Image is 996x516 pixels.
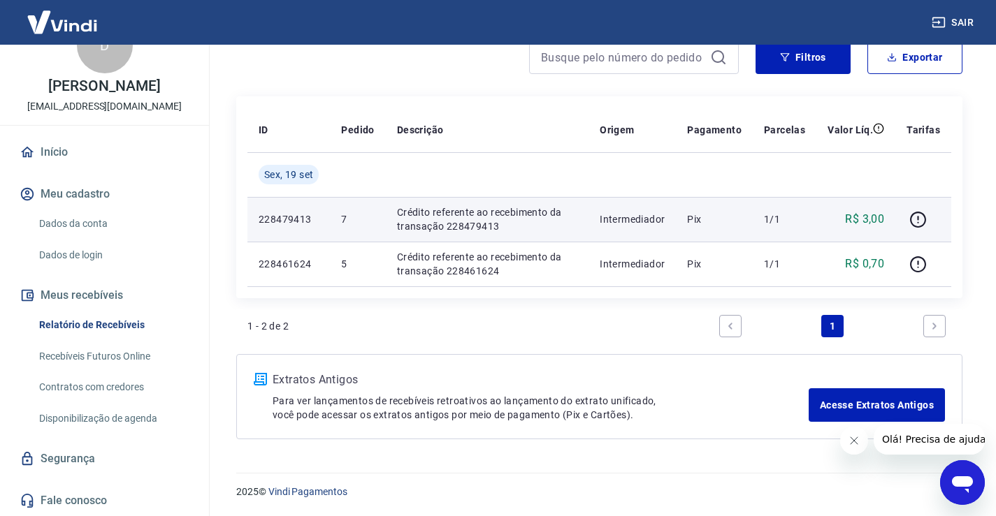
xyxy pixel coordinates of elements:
[764,212,805,226] p: 1/1
[247,319,289,333] p: 1 - 2 de 2
[840,427,868,455] iframe: Fechar mensagem
[34,373,192,401] a: Contratos com credores
[34,241,192,270] a: Dados de login
[687,212,742,226] p: Pix
[828,123,873,137] p: Valor Líq.
[687,123,742,137] p: Pagamento
[236,485,962,499] p: 2025 ©
[719,315,742,337] a: Previous page
[867,40,962,74] button: Exportar
[259,123,268,137] p: ID
[341,123,374,137] p: Pedido
[907,123,940,137] p: Tarifas
[17,443,192,474] a: Segurança
[254,373,267,385] img: ícone
[600,212,665,226] p: Intermediador
[34,342,192,371] a: Recebíveis Futuros Online
[34,311,192,339] a: Relatório de Recebíveis
[764,123,805,137] p: Parcelas
[17,137,192,168] a: Início
[48,79,160,94] p: [PERSON_NAME]
[874,424,985,455] iframe: Mensagem da empresa
[34,404,192,433] a: Disponibilização de agenda
[397,205,577,233] p: Crédito referente ao recebimento da transação 228479413
[541,47,705,68] input: Busque pelo número do pedido
[17,1,108,43] img: Vindi
[17,179,192,209] button: Meu cadastro
[687,257,742,271] p: Pix
[8,10,117,21] span: Olá! Precisa de ajuda?
[923,315,946,337] a: Next page
[845,211,884,228] p: R$ 3,00
[259,212,319,226] p: 228479413
[259,257,319,271] p: 228461624
[600,123,634,137] p: Origem
[17,485,192,516] a: Fale conosco
[714,309,951,343] ul: Pagination
[756,40,851,74] button: Filtros
[764,257,805,271] p: 1/1
[273,394,809,422] p: Para ver lançamentos de recebíveis retroativos ao lançamento do extrato unificado, você pode aces...
[600,257,665,271] p: Intermediador
[929,10,979,36] button: Sair
[397,123,444,137] p: Descrição
[809,388,945,422] a: Acesse Extratos Antigos
[27,99,182,114] p: [EMAIL_ADDRESS][DOMAIN_NAME]
[845,256,884,272] p: R$ 0,70
[341,212,374,226] p: 7
[273,371,809,388] p: Extratos Antigos
[940,460,985,505] iframe: Botão para abrir a janela de mensagens
[264,168,313,182] span: Sex, 19 set
[17,280,192,311] button: Meus recebíveis
[821,315,844,337] a: Page 1 is your current page
[77,17,133,73] div: D
[268,486,347,497] a: Vindi Pagamentos
[34,209,192,238] a: Dados da conta
[397,250,577,278] p: Crédito referente ao recebimento da transação 228461624
[341,257,374,271] p: 5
